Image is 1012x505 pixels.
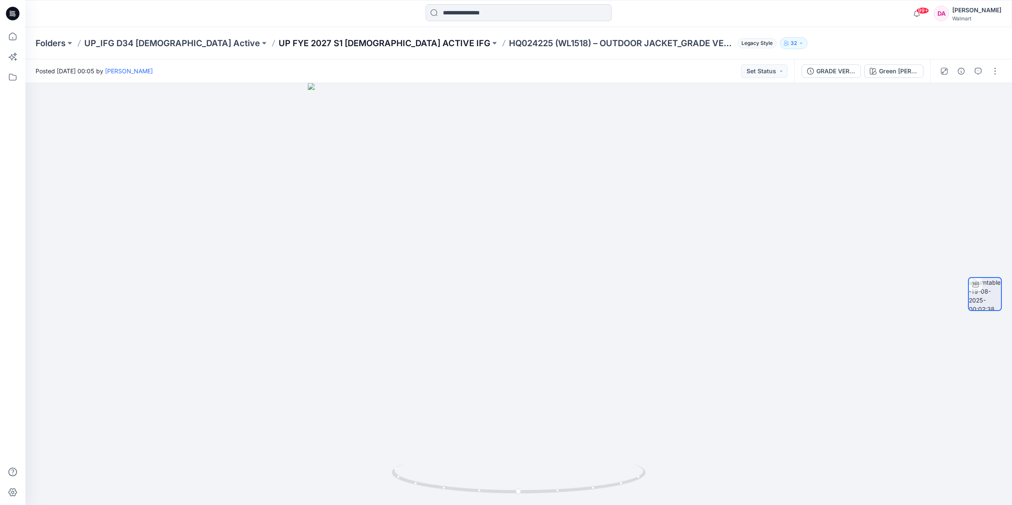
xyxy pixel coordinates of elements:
[916,7,929,14] span: 99+
[36,37,66,49] a: Folders
[734,37,777,49] button: Legacy Style
[791,39,797,48] p: 32
[954,64,968,78] button: Details
[738,38,777,48] span: Legacy Style
[279,37,490,49] a: UP FYE 2027 S1 [DEMOGRAPHIC_DATA] ACTIVE IFG
[934,6,949,21] div: DA
[780,37,807,49] button: 32
[105,67,153,75] a: [PERSON_NAME]
[952,15,1001,22] div: Walmart
[802,64,861,78] button: GRADE VERIFICATION
[969,278,1001,310] img: turntable-19-08-2025-00:02:38
[509,37,734,49] p: HQ024225 (WL1518) – OUTDOOR JACKET_GRADE VERIFICATION
[84,37,260,49] a: UP_IFG D34 [DEMOGRAPHIC_DATA] Active
[864,64,924,78] button: Green [PERSON_NAME]
[36,67,153,75] span: Posted [DATE] 00:05 by
[952,5,1001,15] div: [PERSON_NAME]
[879,67,918,76] div: Green [PERSON_NAME]
[816,67,855,76] div: GRADE VERIFICATION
